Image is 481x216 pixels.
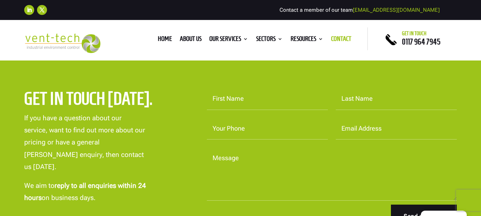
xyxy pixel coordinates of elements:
a: [EMAIL_ADDRESS][DOMAIN_NAME] [353,7,440,13]
span: on business days. [42,194,95,202]
strong: reply to all enquiries within 24 hours [24,181,146,202]
span: We aim to [24,181,54,190]
input: Last Name [336,88,457,110]
input: Email Address [336,118,457,140]
a: 0117 964 7945 [402,37,440,46]
h2: Get in touch [DATE]. [24,88,173,113]
a: Our Services [209,36,248,44]
span: If you have a question about our service, want to find out more about our pricing or have a gener... [24,114,145,171]
input: Your Phone [207,118,328,140]
span: Contact a member of our team [279,7,440,13]
a: Contact [331,36,351,44]
a: Sectors [256,36,283,44]
a: About us [180,36,202,44]
a: Home [158,36,172,44]
a: Follow on LinkedIn [24,5,34,15]
span: Get in touch [402,31,427,36]
input: First Name [207,88,328,110]
a: Resources [291,36,323,44]
a: Follow on X [37,5,47,15]
img: 2023-09-27T08_35_16.549ZVENT-TECH---Clear-background [24,33,100,53]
